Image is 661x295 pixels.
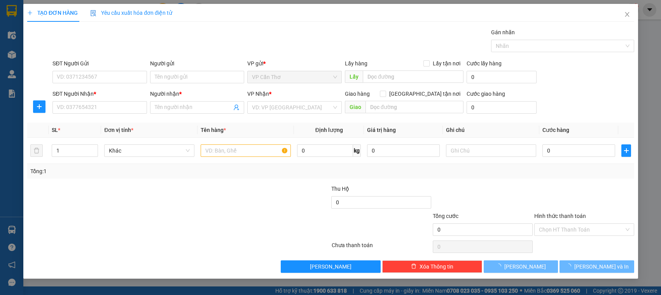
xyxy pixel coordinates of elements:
[534,213,586,219] label: Hình thức thanh toán
[363,70,463,83] input: Dọc đường
[560,260,634,273] button: [PERSON_NAME] và In
[331,186,349,192] span: Thu Hộ
[30,144,43,157] button: delete
[433,213,458,219] span: Tổng cước
[504,262,546,271] span: [PERSON_NAME]
[624,11,630,18] span: close
[382,260,482,273] button: deleteXóa Thông tin
[51,127,58,133] span: SL
[247,59,342,68] div: VP gửi
[27,10,33,16] span: plus
[430,59,463,68] span: Lấy tận nơi
[90,10,172,16] span: Yêu cầu xuất hóa đơn điện tử
[446,144,536,157] input: Ghi Chú
[247,91,269,97] span: VP Nhận
[33,100,45,113] button: plus
[104,127,133,133] span: Đơn vị tính
[367,127,396,133] span: Giá trị hàng
[367,144,440,157] input: 0
[150,90,244,98] div: Người nhận
[419,262,453,271] span: Xóa Thông tin
[542,127,569,133] span: Cước hàng
[411,263,416,270] span: delete
[150,59,244,68] div: Người gửi
[201,127,226,133] span: Tên hàng
[345,91,370,97] span: Giao hàng
[310,262,351,271] span: [PERSON_NAME]
[353,144,361,157] span: kg
[33,104,45,110] span: plus
[467,91,505,97] label: Cước giao hàng
[233,104,240,111] span: user-add
[467,60,502,67] label: Cước lấy hàng
[566,263,574,269] span: loading
[467,101,537,114] input: Cước giao hàng
[483,260,558,273] button: [PERSON_NAME]
[616,4,638,26] button: Close
[90,10,96,16] img: icon
[345,70,363,83] span: Lấy
[496,263,504,269] span: loading
[345,101,365,113] span: Giao
[621,144,631,157] button: plus
[330,241,432,255] div: Chưa thanh toán
[27,10,78,16] span: TẠO ĐƠN HÀNG
[443,123,539,138] th: Ghi chú
[622,147,631,154] span: plus
[386,90,463,98] span: [GEOGRAPHIC_DATA] tận nơi
[30,167,255,176] div: Tổng: 1
[467,71,537,83] input: Cước lấy hàng
[281,260,381,273] button: [PERSON_NAME]
[52,59,147,68] div: SĐT Người Gửi
[52,90,147,98] div: SĐT Người Nhận
[365,101,463,113] input: Dọc đường
[201,144,291,157] input: VD: Bàn, Ghế
[491,29,515,35] label: Gán nhãn
[109,145,190,156] span: Khác
[574,262,629,271] span: [PERSON_NAME] và In
[315,127,343,133] span: Định lượng
[345,60,367,67] span: Lấy hàng
[252,71,337,83] span: VP Cần Thơ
